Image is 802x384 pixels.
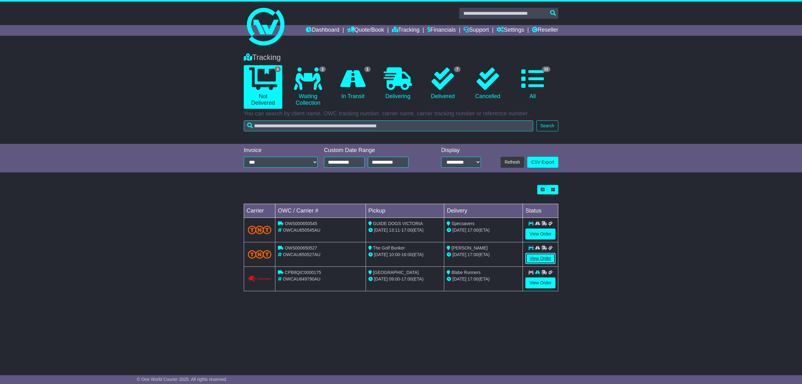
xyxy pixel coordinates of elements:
a: View Order [525,253,555,264]
span: 10 [542,66,550,72]
a: 10 All [513,65,552,102]
a: 1 In Transit [334,65,372,102]
p: You can search by client name, OWC tracking number, carrier name, carrier tracking number or refe... [244,110,558,117]
span: [DATE] [452,228,466,233]
span: GUIDE DOGS VICTORIA [373,221,423,226]
a: Delivering [378,65,417,102]
span: [DATE] [452,276,466,281]
span: Blabe Runners [451,270,481,275]
span: [DATE] [452,252,466,257]
span: OWS000650545 [285,221,317,226]
span: 2 [319,66,326,72]
span: 17:00 [467,276,478,281]
a: Tracking [392,25,419,36]
a: Dashboard [306,25,339,36]
span: 17:00 [401,228,412,233]
a: CSV Export [527,157,558,168]
span: © One World Courier 2025. All rights reserved. [137,377,227,382]
a: 3 Not Delivered [244,65,282,109]
span: [GEOGRAPHIC_DATA] [373,270,419,275]
div: (ETA) [447,227,520,234]
span: 13:11 [389,228,400,233]
a: View Order [525,229,555,239]
span: 10:00 [389,252,400,257]
div: Tracking [241,53,561,62]
img: TNT_Domestic.png [248,250,271,259]
a: 7 Delivered [424,65,462,102]
span: 17:00 [467,228,478,233]
td: Delivery [444,204,523,218]
span: OWCAU650527AU [283,252,320,257]
a: Financials [427,25,456,36]
td: Pickup [366,204,444,218]
a: Settings [497,25,524,36]
div: Display [441,147,481,154]
span: 09:00 [389,276,400,281]
span: 3 [274,66,281,72]
td: Carrier [244,204,275,218]
div: - (ETA) [368,227,442,234]
span: CPB8QIC0000175 [285,270,321,275]
td: OWC / Carrier # [275,204,366,218]
img: GetCarrierServiceLogo [248,275,271,283]
div: (ETA) [447,276,520,282]
div: Custom Date Range [324,147,424,154]
span: 16:00 [401,252,412,257]
a: 2 Waiting Collection [289,65,327,109]
span: 1 [364,66,371,72]
button: Search [536,120,558,131]
span: [DATE] [374,276,388,281]
a: Cancelled [468,65,507,102]
span: [DATE] [374,228,388,233]
span: OWS000650527 [285,245,317,250]
span: Specsavers [451,221,474,226]
a: Support [463,25,489,36]
span: 17:00 [467,252,478,257]
div: Invoice [244,147,318,154]
div: (ETA) [447,251,520,258]
span: The Golf Bunker [373,245,405,250]
span: 7 [454,66,461,72]
td: Status [523,204,558,218]
a: View Order [525,277,555,288]
span: OWCAU649790AU [283,276,320,281]
span: 17:00 [401,276,412,281]
span: [PERSON_NAME] [451,245,487,250]
a: Reseller [532,25,558,36]
button: Refresh [501,157,524,168]
img: TNT_Domestic.png [248,226,271,234]
div: - (ETA) [368,251,442,258]
a: Quote/Book [347,25,384,36]
span: OWCAU650545AU [283,228,320,233]
span: [DATE] [374,252,388,257]
div: - (ETA) [368,276,442,282]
